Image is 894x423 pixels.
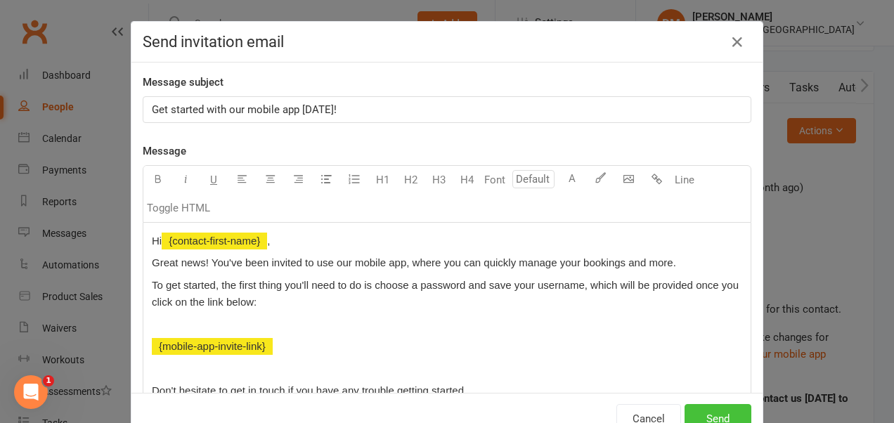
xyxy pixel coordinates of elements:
[143,143,186,160] label: Message
[152,235,162,247] span: Hi
[481,166,509,194] button: Font
[200,166,228,194] button: U
[210,174,217,186] span: U
[152,279,741,308] span: To get started, the first thing you'll need to do is choose a password and save your username, wh...
[368,166,396,194] button: H1
[396,166,425,194] button: H2
[425,166,453,194] button: H3
[152,103,337,116] span: Get started with our mobile app [DATE]!
[43,375,54,386] span: 1
[143,33,751,51] h4: Send invitation email
[14,375,48,409] iframe: Intercom live chat
[558,166,586,194] button: A
[152,256,676,268] span: Great news! You've been invited to use our mobile app, where you can quickly manage your bookings...
[512,170,555,188] input: Default
[152,384,467,396] span: Don't hesitate to get in touch if you have any trouble getting started.
[143,74,223,91] label: Message subject
[453,166,481,194] button: H4
[267,235,270,247] span: ,
[670,166,699,194] button: Line
[143,194,214,222] button: Toggle HTML
[726,31,749,53] button: Close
